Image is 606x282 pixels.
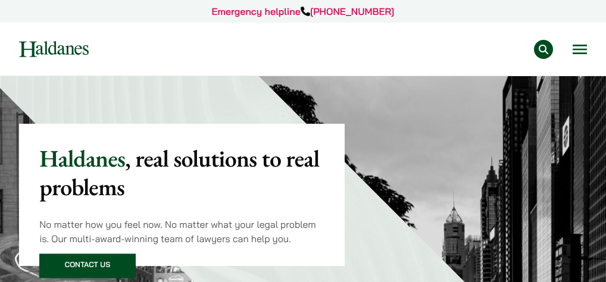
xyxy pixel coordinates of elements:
p: No matter how you feel now. No matter what your legal problem is. Our multi-award-winning team of... [39,217,324,246]
mark: , real solutions to real problems [39,143,319,202]
img: Logo of Haldanes [19,41,89,57]
a: Emergency helpline[PHONE_NUMBER] [212,5,395,17]
a: Contact Us [39,254,136,278]
button: Search [534,40,553,59]
button: Open menu [573,45,587,54]
p: Haldanes [39,144,324,201]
